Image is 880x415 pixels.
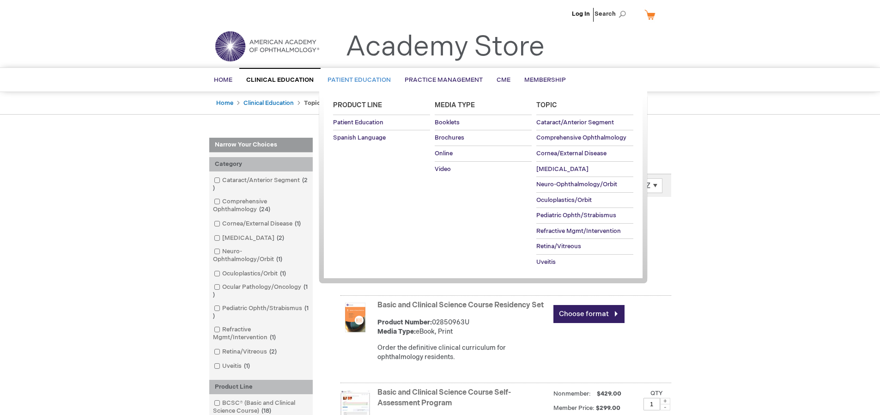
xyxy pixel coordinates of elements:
[328,76,391,84] span: Patient Education
[212,247,310,264] a: Neuro-Ophthalmology/Orbit1
[209,157,313,171] div: Category
[524,76,566,84] span: Membership
[212,197,310,214] a: Comprehensive Ophthalmology24
[536,181,617,188] span: Neuro-Ophthalmology/Orbit
[435,119,460,126] span: Booklets
[257,206,273,213] span: 24
[259,407,273,415] span: 18
[536,196,592,204] span: Oculoplastics/Orbit
[536,212,616,219] span: Pediatric Ophth/Strabismus
[278,270,288,277] span: 1
[536,101,557,109] span: Topic
[333,101,382,109] span: Product Line
[216,99,233,107] a: Home
[377,318,432,326] strong: Product Number:
[553,388,591,400] strong: Nonmember:
[274,234,286,242] span: 2
[243,99,294,107] a: Clinical Education
[536,258,556,266] span: Uveitis
[274,256,285,263] span: 1
[209,138,313,153] strong: Narrow Your Choices
[213,177,308,192] span: 2
[377,328,416,336] strong: Media Type:
[536,150,607,157] span: Cornea/External Disease
[212,325,310,342] a: Refractive Mgmt/Intervention1
[377,318,549,336] div: 02850963U eBook, Print
[214,76,232,84] span: Home
[377,343,549,362] div: Order the definitive clinical curriculum for ophthalmology residents.
[212,220,304,228] a: Cornea/External Disease1
[292,220,303,227] span: 1
[435,165,451,173] span: Video
[536,134,626,141] span: Comprehensive Ophthalmology
[242,362,252,370] span: 1
[553,305,625,323] a: Choose format
[536,243,581,250] span: Retina/Vitreous
[536,227,621,235] span: Refractive Mgmt/Intervention
[333,134,386,141] span: Spanish Language
[650,390,663,397] label: Qty
[212,269,290,278] a: Oculoplastics/Orbit1
[212,283,310,299] a: Ocular Pathology/Oncology1
[212,362,254,371] a: Uveitis1
[536,119,614,126] span: Cataract/Anterior Segment
[340,303,370,332] img: Basic and Clinical Science Course Residency Set
[213,283,308,299] span: 1
[304,99,321,107] strong: Topic
[212,176,310,193] a: Cataract/Anterior Segment2
[435,134,464,141] span: Brochures
[212,348,280,356] a: Retina/Vitreous2
[595,5,630,23] span: Search
[246,76,314,84] span: Clinical Education
[536,165,589,173] span: [MEDICAL_DATA]
[333,119,383,126] span: Patient Education
[553,404,595,412] strong: Member Price:
[213,305,309,320] span: 1
[405,76,483,84] span: Practice Management
[346,31,545,64] a: Academy Store
[377,388,511,408] a: Basic and Clinical Science Course Self-Assessment Program
[209,380,313,394] div: Product Line
[377,301,544,310] a: Basic and Clinical Science Course Residency Set
[212,234,288,243] a: [MEDICAL_DATA]2
[435,150,453,157] span: Online
[595,390,623,397] span: $429.00
[497,76,510,84] span: CME
[435,101,475,109] span: Media Type
[267,334,278,341] span: 1
[267,348,279,355] span: 2
[572,10,590,18] a: Log In
[212,304,310,321] a: Pediatric Ophth/Strabismus1
[643,398,660,410] input: Qty
[596,404,622,412] span: $299.00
